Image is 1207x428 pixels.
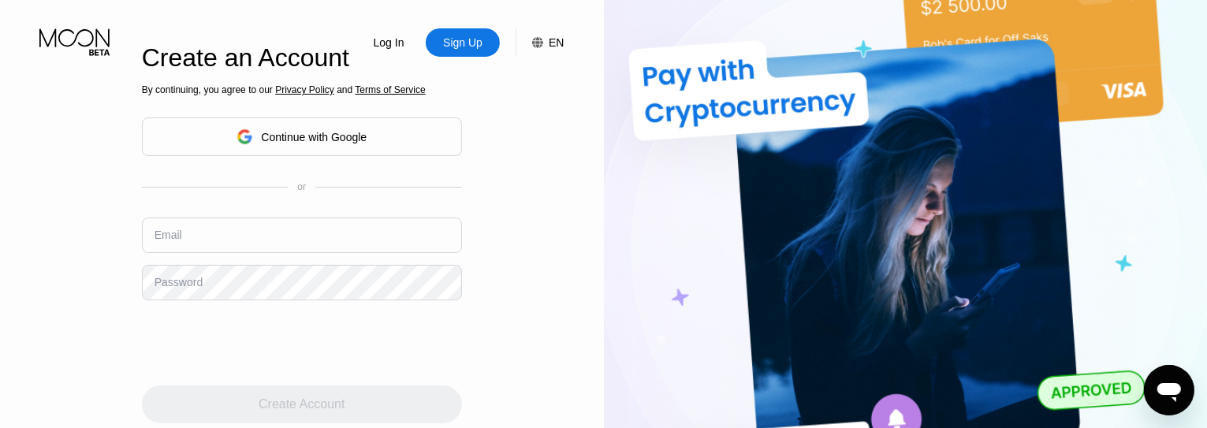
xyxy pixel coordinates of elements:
span: Terms of Service [355,84,425,95]
div: Continue with Google [261,131,367,143]
iframe: Кнопка запуска окна обмена сообщениями [1144,365,1194,415]
div: EN [516,28,564,57]
div: Email [155,229,182,241]
div: Create an Account [142,43,462,73]
div: Log In [372,35,406,50]
div: EN [549,36,564,49]
div: Log In [352,28,426,57]
iframe: reCAPTCHA [142,312,382,374]
div: By continuing, you agree to our [142,84,462,95]
span: and [334,84,356,95]
div: Sign Up [441,35,484,50]
div: or [297,181,306,192]
span: Privacy Policy [275,84,334,95]
div: Sign Up [426,28,500,57]
div: Password [155,276,203,288]
div: Continue with Google [142,117,462,156]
